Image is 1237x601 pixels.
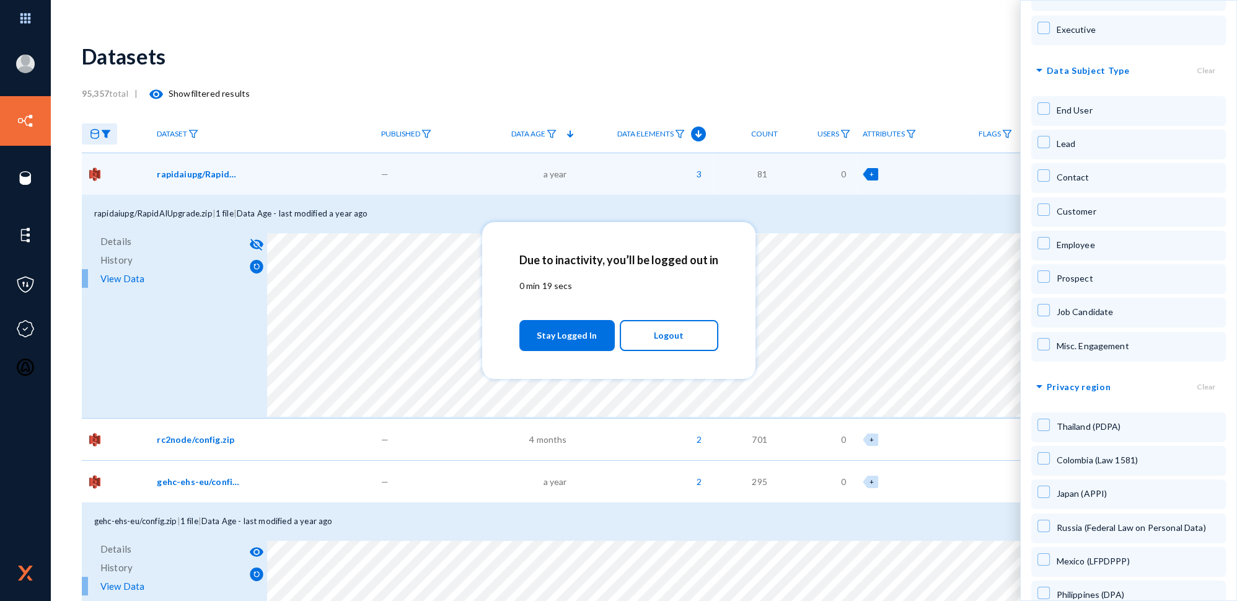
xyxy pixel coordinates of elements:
[620,320,718,351] button: Logout
[519,279,718,292] p: 0 min 19 secs
[537,324,597,347] span: Stay Logged In
[654,325,684,346] span: Logout
[519,253,718,267] h2: Due to inactivity, you’ll be logged out in
[519,320,615,351] button: Stay Logged In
